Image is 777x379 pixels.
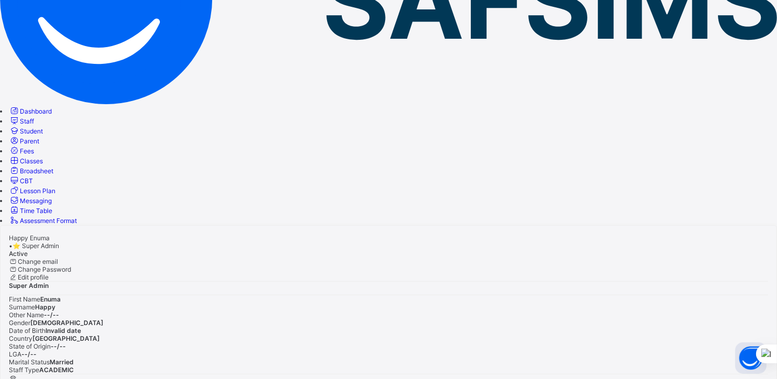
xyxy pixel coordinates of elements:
[9,217,77,225] a: Assessment Format
[18,258,58,265] span: Change email
[9,358,50,366] span: Marital Status
[9,327,45,335] span: Date of Birth
[20,167,53,175] span: Broadsheet
[20,117,34,125] span: Staff
[18,273,49,281] span: Edit profile
[20,137,39,145] span: Parent
[51,342,66,350] span: --/--
[9,335,32,342] span: Country
[35,303,55,311] span: Happy
[50,358,74,366] span: Married
[9,197,52,205] a: Messaging
[21,350,37,358] span: --/--
[9,342,51,350] span: State of Origin
[32,335,100,342] span: [GEOGRAPHIC_DATA]
[44,311,59,319] span: --/--
[9,350,21,358] span: LGA
[40,295,61,303] span: Enuma
[30,319,103,327] span: [DEMOGRAPHIC_DATA]
[20,177,33,185] span: CBT
[9,107,52,115] a: Dashboard
[9,177,33,185] a: CBT
[20,127,43,135] span: Student
[9,157,43,165] a: Classes
[9,295,40,303] span: First Name
[20,147,34,155] span: Fees
[9,319,30,327] span: Gender
[9,207,52,215] a: Time Table
[9,282,49,289] span: Super Admin
[735,342,767,374] button: Open asap
[20,207,52,215] span: Time Table
[9,250,28,258] span: Active
[20,197,52,205] span: Messaging
[9,117,34,125] a: Staff
[13,242,59,250] span: ⭐ Super Admin
[9,366,39,374] span: Staff Type
[20,217,77,225] span: Assessment Format
[9,242,768,250] div: •
[9,234,50,242] span: Happy Enuma
[20,187,55,195] span: Lesson Plan
[9,311,44,319] span: Other Name
[9,303,35,311] span: Surname
[9,137,39,145] a: Parent
[9,187,55,195] a: Lesson Plan
[9,147,34,155] a: Fees
[9,167,53,175] a: Broadsheet
[20,107,52,115] span: Dashboard
[20,157,43,165] span: Classes
[39,366,74,374] span: ACADEMIC
[18,265,71,273] span: Change Password
[45,327,81,335] span: Invalid date
[9,127,43,135] a: Student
